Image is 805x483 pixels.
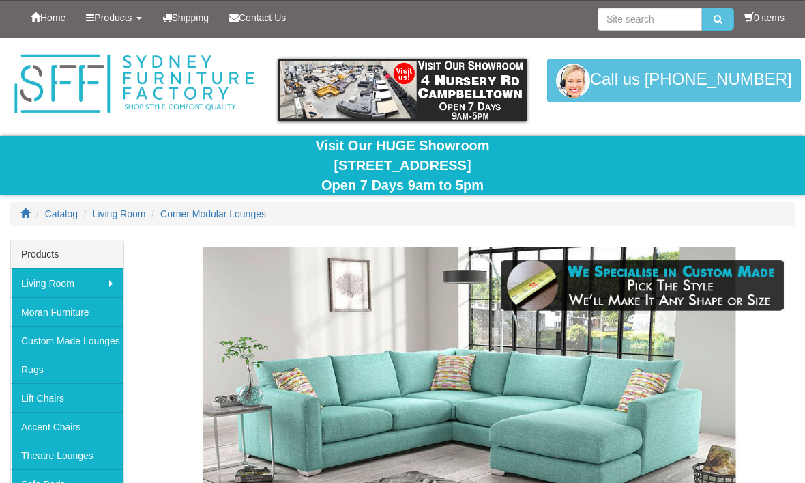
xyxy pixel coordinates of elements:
a: Accent Chairs [11,412,123,441]
a: Moran Furniture [11,297,123,326]
a: Home [20,1,76,35]
span: Products [94,12,132,23]
span: Home [40,12,65,23]
a: Custom Made Lounges [11,326,123,355]
span: Shipping [172,12,209,23]
a: Contact Us [219,1,296,35]
a: Shipping [152,1,220,35]
li: 0 items [744,11,785,25]
div: Visit Our HUGE Showroom [STREET_ADDRESS] Open 7 Days 9am to 5pm [10,136,795,195]
a: Living Room [93,208,146,219]
input: Site search [598,8,702,31]
a: Theatre Lounges [11,441,123,469]
a: Catalog [45,208,78,219]
a: Lift Chairs [11,383,123,412]
a: Corner Modular Lounges [160,208,266,219]
img: showroom.gif [278,59,526,121]
a: Rugs [11,355,123,383]
span: Contact Us [239,12,286,23]
a: Products [76,1,151,35]
img: Sydney Furniture Factory [10,52,258,116]
div: Products [11,240,123,268]
a: Living Room [11,268,123,297]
